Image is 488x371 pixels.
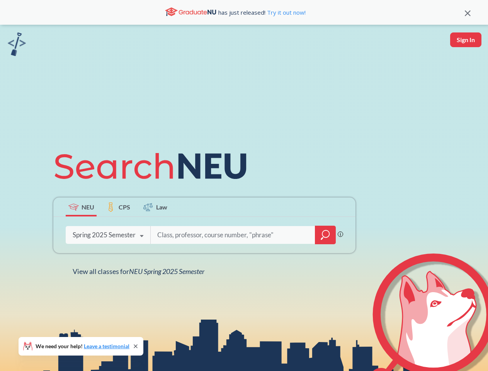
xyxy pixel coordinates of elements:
[73,231,136,239] div: Spring 2025 Semester
[82,203,94,211] span: NEU
[315,226,336,244] div: magnifying glass
[156,203,167,211] span: Law
[450,32,481,47] button: Sign In
[129,267,204,276] span: NEU Spring 2025 Semester
[265,9,306,16] a: Try it out now!
[36,344,129,349] span: We need your help!
[8,32,26,56] img: sandbox logo
[218,8,306,17] span: has just released!
[156,227,309,243] input: Class, professor, course number, "phrase"
[119,203,130,211] span: CPS
[8,32,26,58] a: sandbox logo
[84,343,129,349] a: Leave a testimonial
[73,267,204,276] span: View all classes for
[321,230,330,240] svg: magnifying glass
